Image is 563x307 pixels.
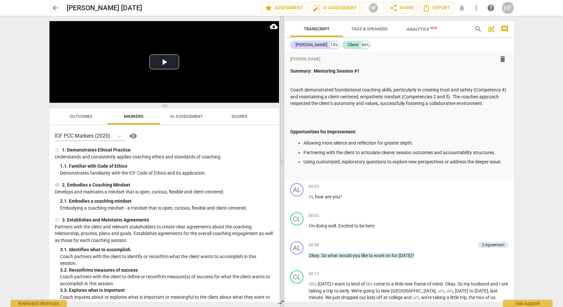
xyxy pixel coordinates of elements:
[62,217,149,223] p: 3. Establishes and Maintains Agreements
[360,223,365,228] span: be
[398,253,412,258] span: [DATE]
[290,86,509,107] p: Coach demonstrated foundational coaching skills, particularly in creating trust and safety (Compe...
[309,223,316,228] span: I'm
[319,253,321,258] span: .
[325,295,332,300] span: We
[55,132,110,140] p: ICF PCC Markers (2020)
[430,26,437,30] span: New
[277,298,285,306] span: compare_arrows
[383,295,389,300] span: at
[62,147,131,153] p: 1. Demonstrates Ethical Practice
[290,241,303,255] div: Change speaker
[346,281,351,287] span: to
[395,281,404,287] span: little
[328,253,339,258] span: what
[309,253,319,258] span: Okay
[309,194,313,199] span: Filler word
[128,131,139,141] button: Help
[388,302,395,307] span: we
[387,2,417,14] button: Share
[413,295,419,300] span: Filler word
[490,295,495,300] span: us
[309,242,319,248] span: 00:08
[487,25,495,33] span: post_add
[366,302,376,307] span: niece
[501,281,508,287] span: are
[336,223,338,228] span: .
[374,253,385,258] span: work
[348,42,358,48] div: Client
[67,4,142,12] h2: [PERSON_NAME] [DATE]
[501,25,509,33] span: comment
[321,253,328,258] span: So
[316,281,318,287] span: ,
[265,4,272,12] span: star
[450,295,460,300] span: little
[395,302,402,307] span: are
[475,288,488,293] span: [DATE]
[129,132,137,140] span: visibility
[427,302,432,307] span: of
[503,300,552,307] div: Ask support
[170,114,203,119] span: AI Assessment
[404,295,413,300] span: and
[304,26,329,31] span: Transcript
[309,184,319,189] span: 00:03
[391,288,436,293] span: [GEOGRAPHIC_DATA]
[334,288,339,293] span: to
[490,281,499,287] span: and
[270,22,278,30] span: cloud_download
[290,129,357,134] strong: Opportunities for Improvement:
[488,288,490,293] span: ,
[402,302,407,307] span: in
[432,281,443,287] span: mind
[290,212,303,225] div: Change speaker
[453,288,455,293] span: ,
[469,295,476,300] span: the
[340,194,342,199] span: ?
[456,302,489,307] span: communication
[464,281,471,287] span: my
[386,281,391,287] span: to
[443,281,445,287] span: .
[359,295,367,300] span: our
[376,295,383,300] span: off
[323,288,326,293] span: a
[60,287,274,294] div: 3. 3. Explores what is important
[381,288,391,293] span: New
[376,288,381,293] span: to
[290,56,320,62] span: [PERSON_NAME]
[309,295,323,300] span: minute
[313,4,357,12] span: AI Assessment
[51,4,59,12] span: arrow_back
[351,26,388,31] span: Tags & Speakers
[359,302,366,307] span: my
[374,223,376,228] span: .
[262,2,307,14] button: Assessment
[376,302,379,307] span: .
[351,281,361,287] span: kind
[309,288,323,293] span: taking
[404,281,414,287] span: new
[11,300,67,307] div: Keyboard shortcuts
[502,2,514,14] button: HF
[353,253,361,258] span: you
[385,253,391,258] span: on
[361,42,370,48] div: 86%
[60,267,274,274] div: 3. 2. Reconfirms measures of success
[310,2,360,14] button: AI Assessment
[489,302,498,307] span: and
[296,42,327,48] div: [PERSON_NAME]
[315,194,325,199] span: how
[332,194,340,199] span: you
[349,288,351,293] span: .
[476,295,485,300] span: two
[363,288,376,293] span: going
[309,281,316,287] span: Filler word
[309,302,324,307] span: leaving
[485,2,497,14] a: Help
[420,2,453,14] button: Export
[487,4,495,12] span: help
[363,2,384,14] button: HF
